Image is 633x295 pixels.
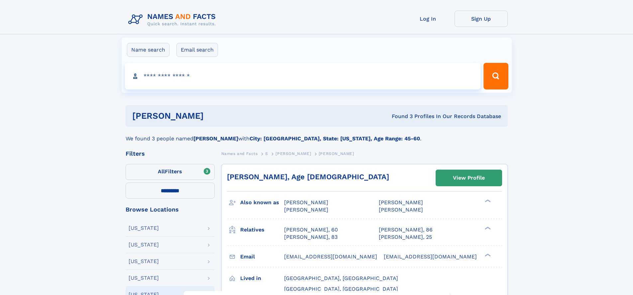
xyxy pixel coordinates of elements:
[125,63,481,89] input: search input
[132,112,298,120] h1: [PERSON_NAME]
[379,233,432,241] a: [PERSON_NAME], 25
[158,168,165,175] span: All
[436,170,502,186] a: View Profile
[379,226,433,233] a: [PERSON_NAME], 86
[250,135,420,142] b: City: [GEOGRAPHIC_DATA], State: [US_STATE], Age Range: 45-60
[379,207,423,213] span: [PERSON_NAME]
[227,173,389,181] a: [PERSON_NAME], Age [DEMOGRAPHIC_DATA]
[240,224,284,235] h3: Relatives
[240,251,284,262] h3: Email
[284,233,338,241] a: [PERSON_NAME], 83
[126,207,215,213] div: Browse Locations
[379,199,423,206] span: [PERSON_NAME]
[401,11,455,27] a: Log In
[483,199,491,203] div: ❯
[284,199,328,206] span: [PERSON_NAME]
[126,151,215,157] div: Filters
[127,43,169,57] label: Name search
[129,259,159,264] div: [US_STATE]
[284,207,328,213] span: [PERSON_NAME]
[265,151,268,156] span: S
[240,197,284,208] h3: Also known as
[129,225,159,231] div: [US_STATE]
[284,275,398,281] span: [GEOGRAPHIC_DATA], [GEOGRAPHIC_DATA]
[126,164,215,180] label: Filters
[126,11,221,29] img: Logo Names and Facts
[221,149,258,158] a: Names and Facts
[483,63,508,89] button: Search Button
[265,149,268,158] a: S
[319,151,354,156] span: [PERSON_NAME]
[275,149,311,158] a: [PERSON_NAME]
[455,11,508,27] a: Sign Up
[483,253,491,257] div: ❯
[275,151,311,156] span: [PERSON_NAME]
[298,113,501,120] div: Found 3 Profiles In Our Records Database
[284,226,338,233] a: [PERSON_NAME], 60
[126,127,508,143] div: We found 3 people named with .
[384,253,477,260] span: [EMAIL_ADDRESS][DOMAIN_NAME]
[483,226,491,230] div: ❯
[129,242,159,247] div: [US_STATE]
[453,170,485,186] div: View Profile
[240,273,284,284] h3: Lived in
[284,286,398,292] span: [GEOGRAPHIC_DATA], [GEOGRAPHIC_DATA]
[284,253,377,260] span: [EMAIL_ADDRESS][DOMAIN_NAME]
[129,275,159,281] div: [US_STATE]
[193,135,238,142] b: [PERSON_NAME]
[176,43,218,57] label: Email search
